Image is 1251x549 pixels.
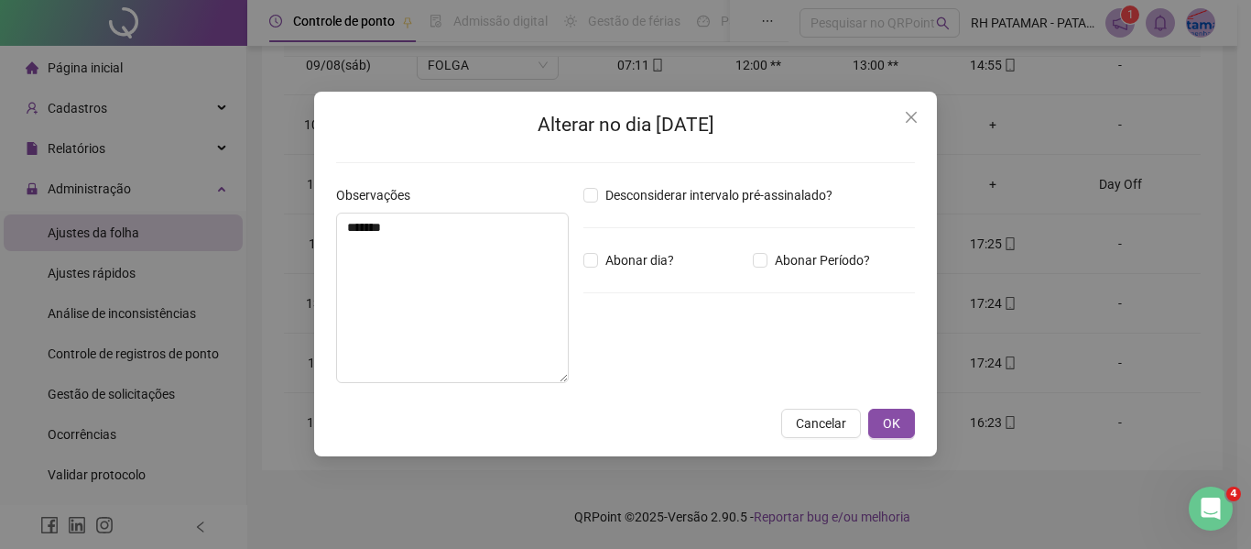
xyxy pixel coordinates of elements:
span: Cancelar [796,413,846,434]
span: Abonar dia? [598,250,681,270]
span: close [904,110,919,125]
button: Cancelar [781,409,861,438]
span: 4 [1226,487,1241,501]
span: Abonar Período? [767,250,877,270]
span: Desconsiderar intervalo pré-assinalado? [598,185,840,205]
iframe: Intercom live chat [1189,487,1233,531]
button: Close [897,103,926,132]
button: OK [868,409,915,438]
span: OK [883,413,900,434]
label: Observações [336,185,422,205]
h2: Alterar no dia [DATE] [336,110,915,140]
